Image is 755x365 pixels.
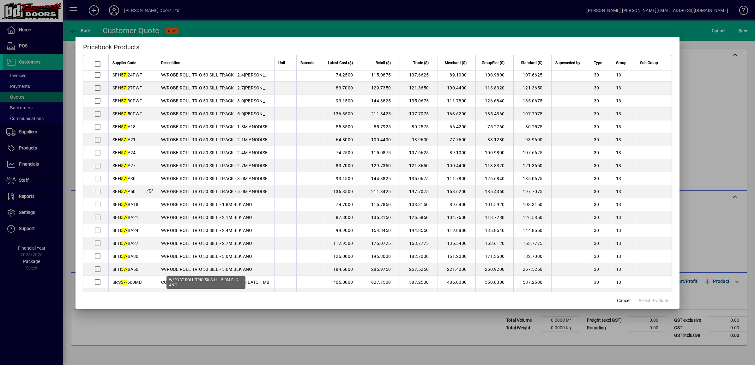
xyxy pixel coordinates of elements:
span: W/ROBE ROLL TRIO 50 SILL TRACK - 2.4[PERSON_NAME] [161,72,279,77]
td: 108.3150 [400,198,438,211]
td: 111.7800 [438,172,475,185]
span: 405.0000 [333,280,353,285]
em: 57- [121,254,128,259]
span: 112.9500 [333,241,353,246]
span: SRS 600MB [112,280,142,285]
span: W/ROBE ROLL TRIO 50 SILL TRACK - 3.0[PERSON_NAME] [161,98,279,103]
span: 64.8000 [336,137,353,142]
span: Standard ($) [521,59,542,66]
span: 13 [616,111,621,116]
td: 107.6625 [400,146,438,159]
span: 13 [616,124,621,129]
span: 74.2500 [336,150,353,155]
div: Superseded by [555,59,586,66]
span: 13 [616,98,621,103]
span: GroupBldr ($) [482,59,504,66]
span: Group [616,59,626,66]
span: Trade ($) [413,59,429,66]
em: 57- [121,267,128,272]
td: 486.0000 [438,276,475,289]
span: SFH BA24 [112,228,139,233]
span: W/ROBE ROLL TRIO 50 SILL TRACK - 2.4M ANODISED [161,150,271,155]
td: 267.5250 [400,263,438,276]
td: 80.2575 [513,120,551,133]
span: W/ROBE ROLL TRIO 50 SILL TRACK - 5.0M ANODISED [161,189,271,194]
span: 13 [616,254,621,259]
td: 121.3650 [400,82,438,94]
td: 100.9800 [475,69,513,82]
td: 135.0675 [400,172,438,185]
td: 100.4400 [438,159,475,172]
span: 74.7000 [336,202,353,207]
td: 182.7000 [400,250,438,263]
span: W/ROBE ROLL TRIO 50 SILL TRACK - 1.8M ANODISED [161,124,271,129]
td: 285.9750 [362,263,400,276]
span: SFH 30PWT [112,98,142,103]
span: W/ROBE ROLL TRIO 50 SILL - 3.0M BLK ANO [161,254,252,259]
span: 30 [594,280,599,285]
td: 115.0875 [362,69,400,82]
div: Type [594,59,608,66]
td: 118.7280 [475,211,513,224]
td: 175.0725 [362,237,400,250]
em: 57- [121,72,128,77]
td: 126.6840 [475,94,513,107]
span: Description [161,59,180,66]
td: 135.0675 [513,172,551,185]
td: 104.7600 [438,211,475,224]
td: 135.8640 [475,224,513,237]
button: Cancel [613,295,634,307]
div: Group [616,59,632,66]
td: 100.9800 [475,146,513,159]
span: Unit [278,59,285,66]
td: 195.3000 [362,250,400,263]
td: 129.7350 [362,82,400,94]
td: 648.6750 [362,289,400,302]
span: 30 [594,137,599,142]
span: W/ROBE ROLL TRIO 50 SILL - 5.0M BLK ANO [161,267,252,272]
span: 55.3500 [336,124,353,129]
td: 107.6625 [400,69,438,82]
span: 13 [616,228,621,233]
em: 57- [121,150,128,155]
span: 83.7000 [336,85,353,90]
td: 163.6200 [438,107,475,120]
td: 197.7075 [400,185,438,198]
span: SFH BA30 [112,254,139,259]
span: 13 [616,150,621,155]
span: SFH A24 [112,150,136,155]
td: 126.6840 [475,172,513,185]
td: 163.7775 [513,237,551,250]
span: Cancel [617,297,630,304]
td: 77.7600 [438,133,475,146]
span: W/ROBE ROLL TRIO 50 SILL - 2.4M BLK ANO [161,228,252,233]
span: Retail ($) [376,59,391,66]
td: 100.4400 [362,133,400,146]
span: SFH A18 [112,124,136,129]
td: 627.7500 [362,276,400,289]
td: 121.3650 [513,82,551,94]
td: 111.7800 [438,94,475,107]
span: 13 [616,189,621,194]
td: 88.1280 [475,133,513,146]
span: SFH BA27 [112,241,139,246]
td: 606.8250 [400,289,438,302]
span: 87.3000 [336,215,353,220]
td: 197.7075 [513,185,551,198]
span: 30 [594,189,599,194]
h2: Pricebook Products [75,37,679,55]
td: 107.6625 [513,146,551,159]
em: 57- [121,98,128,103]
span: Sub Group [640,59,658,66]
span: 13 [616,72,621,77]
span: 136.3500 [333,111,353,116]
td: 101.5920 [475,198,513,211]
td: 135.0675 [513,94,551,107]
td: 267.5250 [513,263,551,276]
td: 89.1000 [438,146,475,159]
span: SFH BA18 [112,202,139,207]
td: 119.8800 [438,224,475,237]
span: Barcode [300,59,314,66]
em: 57- [121,228,128,233]
span: 30 [594,72,599,77]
